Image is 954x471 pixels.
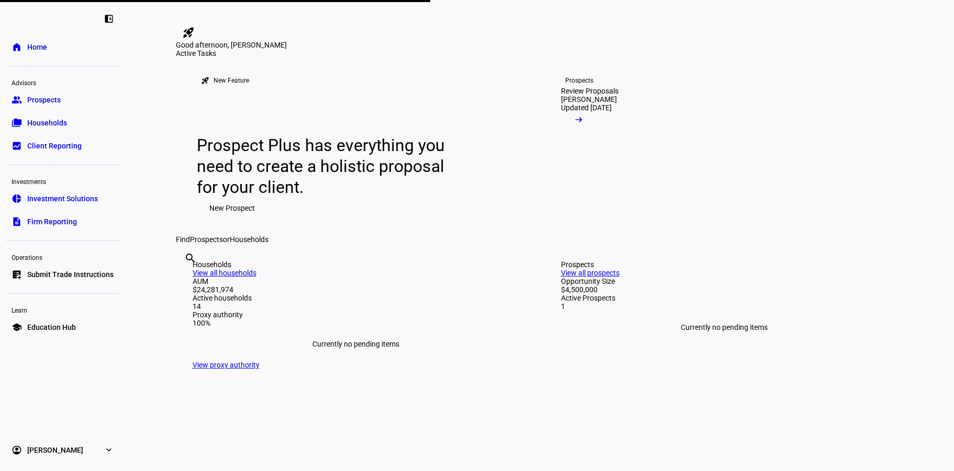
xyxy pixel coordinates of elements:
a: bid_landscapeClient Reporting [6,135,119,156]
div: Active Tasks [176,49,904,58]
div: Operations [6,249,119,264]
eth-mat-symbol: left_panel_close [104,14,114,24]
input: Enter name of prospect or household [184,266,186,279]
span: Prospects [27,95,61,105]
span: Prospects [190,235,223,244]
div: Active Prospects [561,294,888,302]
a: View all households [193,269,256,277]
div: New Feature [214,76,249,85]
eth-mat-symbol: school [12,322,22,332]
mat-icon: rocket_launch [201,76,209,85]
span: Education Hub [27,322,76,332]
div: Currently no pending items [193,327,519,361]
eth-mat-symbol: account_circle [12,445,22,455]
span: Client Reporting [27,141,82,151]
div: 100% [193,319,519,327]
span: Households [230,235,268,244]
eth-mat-symbol: group [12,95,22,105]
a: pie_chartInvestment Solutions [6,188,119,209]
div: $4,500,000 [561,285,888,294]
mat-icon: search [184,252,197,265]
eth-mat-symbol: pie_chart [12,193,22,204]
eth-mat-symbol: description [12,216,22,227]
div: Good afternoon, [PERSON_NAME] [176,41,904,49]
div: 14 [193,302,519,311]
a: homeHome [6,37,119,58]
span: Firm Reporting [27,216,77,227]
div: 1 [561,302,888,311]
div: [PERSON_NAME] [561,95,617,104]
div: Proxy authority [193,311,519,319]
a: groupProspects [6,89,119,110]
div: Updated [DATE] [561,104,612,112]
div: Investments [6,174,119,188]
mat-icon: rocket_launch [182,26,195,39]
eth-mat-symbol: folder_copy [12,118,22,128]
div: Find or [176,235,904,244]
span: New Prospect [209,198,255,219]
button: New Prospect [197,198,267,219]
a: folder_copyHouseholds [6,112,119,133]
eth-mat-symbol: list_alt_add [12,269,22,280]
eth-mat-symbol: home [12,42,22,52]
eth-mat-symbol: expand_more [104,445,114,455]
div: $24,281,974 [193,285,519,294]
div: Currently no pending items [561,311,888,344]
div: Prospects [565,76,593,85]
div: Households [193,260,519,269]
span: Submit Trade Instructions [27,269,114,280]
span: Investment Solutions [27,193,98,204]
mat-icon: arrow_right_alt [574,114,584,125]
div: Review Proposals [561,87,619,95]
a: View all prospects [561,269,620,277]
a: View proxy authority [193,361,260,369]
div: Learn [6,302,119,317]
div: Prospects [561,260,888,269]
div: Opportunity Size [561,277,888,285]
a: ProspectsReview Proposals[PERSON_NAME]Updated [DATE] [544,58,718,235]
eth-mat-symbol: bid_landscape [12,141,22,151]
a: descriptionFirm Reporting [6,211,119,232]
span: Home [27,42,47,52]
span: [PERSON_NAME] [27,445,83,455]
div: Advisors [6,75,119,89]
div: Prospect Plus has everything you need to create a holistic proposal for your client. [197,135,455,198]
span: Households [27,118,67,128]
div: Active households [193,294,519,302]
div: AUM [193,277,519,285]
